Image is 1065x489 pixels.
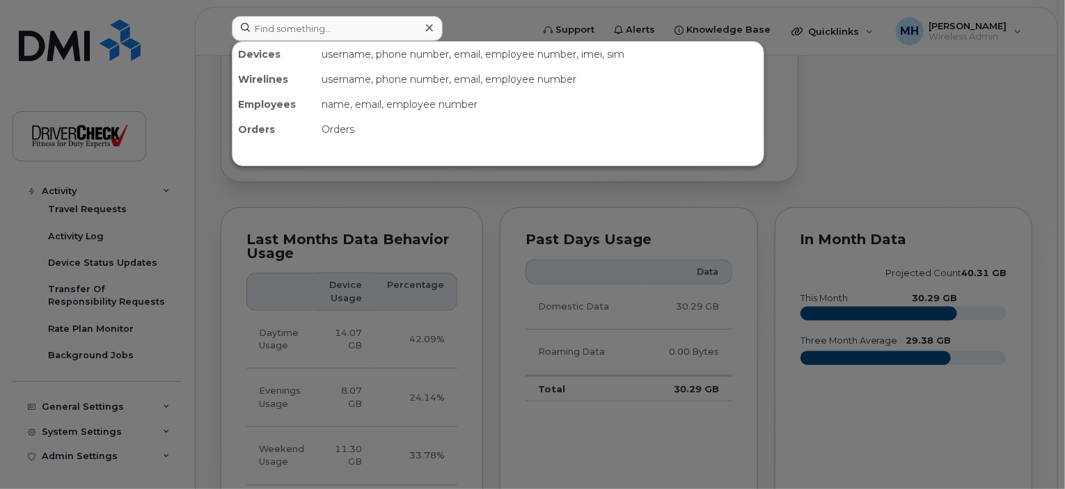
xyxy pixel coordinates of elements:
[316,42,764,67] div: username, phone number, email, employee number, imei, sim
[316,92,764,117] div: name, email, employee number
[316,67,764,92] div: username, phone number, email, employee number
[232,42,316,67] div: Devices
[316,117,764,142] div: Orders
[232,67,316,92] div: Wirelines
[232,117,316,142] div: Orders
[232,92,316,117] div: Employees
[232,16,443,41] input: Find something...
